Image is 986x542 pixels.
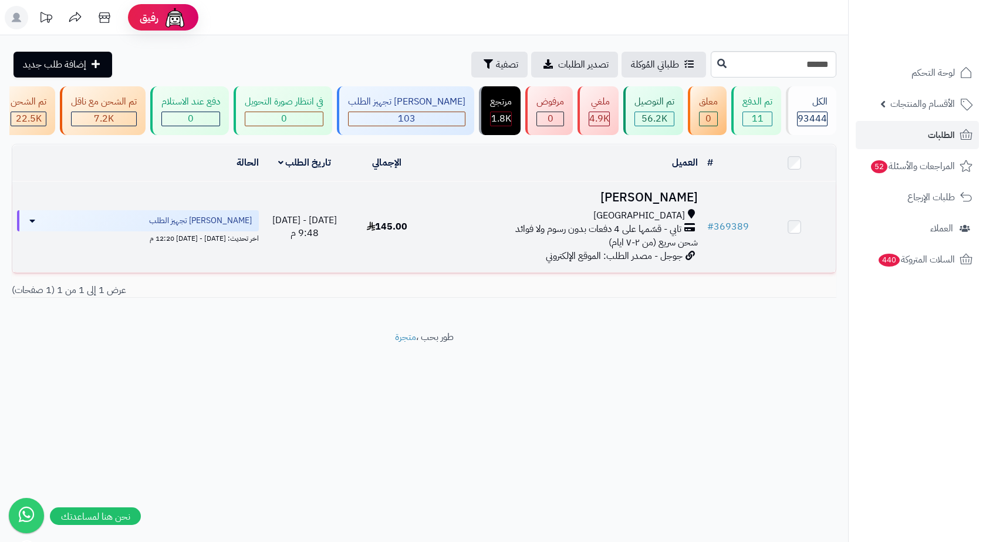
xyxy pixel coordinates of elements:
[536,95,564,109] div: مرفوض
[593,209,685,223] span: [GEOGRAPHIC_DATA]
[531,52,618,78] a: تصدير الطلبات
[890,96,955,112] span: الأقسام والمنتجات
[699,95,718,109] div: معلق
[589,95,610,109] div: ملغي
[537,112,563,126] div: 0
[496,58,518,72] span: تصفية
[433,191,698,204] h3: [PERSON_NAME]
[491,112,511,126] div: 1784
[16,112,42,126] span: 22.5K
[707,220,749,234] a: #369389
[558,58,609,72] span: تصدير الطلبات
[797,95,828,109] div: الكل
[686,86,729,135] a: معلق 0
[589,112,609,126] div: 4939
[705,112,711,126] span: 0
[856,59,979,87] a: لوحة التحكم
[335,86,477,135] a: [PERSON_NAME] تجهيز الطلب 103
[163,6,187,29] img: ai-face.png
[631,58,679,72] span: طلباتي المُوكلة
[589,112,609,126] span: 4.9K
[245,112,323,126] div: 0
[641,112,667,126] span: 56.2K
[907,189,955,206] span: طلبات الإرجاع
[707,156,713,170] a: #
[398,112,416,126] span: 103
[911,65,955,81] span: لوحة التحكم
[161,95,220,109] div: دفع عند الاستلام
[798,112,827,126] span: 93444
[928,127,955,143] span: الطلبات
[856,245,979,274] a: السلات المتروكة440
[272,213,337,241] span: [DATE] - [DATE] 9:48 م
[700,112,717,126] div: 0
[743,112,772,126] div: 11
[3,284,424,297] div: عرض 1 إلى 1 من 1 (1 صفحات)
[13,52,112,78] a: إضافة طلب جديد
[742,95,772,109] div: تم الدفع
[491,112,511,126] span: 1.8K
[23,58,86,72] span: إضافة طلب جديد
[784,86,839,135] a: الكل93444
[856,152,979,180] a: المراجعات والأسئلة52
[856,183,979,211] a: طلبات الإرجاع
[548,112,553,126] span: 0
[609,235,698,250] span: شحن سريع (من ٢-٧ ايام)
[634,95,674,109] div: تم التوصيل
[94,112,114,126] span: 7.2K
[149,215,252,227] span: [PERSON_NAME] تجهيز الطلب
[72,112,136,126] div: 7223
[879,254,900,267] span: 440
[372,156,401,170] a: الإجمالي
[11,95,46,109] div: تم الشحن
[575,86,621,135] a: ملغي 4.9K
[349,112,465,126] div: 103
[237,156,259,170] a: الحالة
[31,6,60,32] a: تحديثات المنصة
[856,214,979,243] a: العملاء
[11,112,46,126] div: 22455
[635,112,674,126] div: 56241
[752,112,764,126] span: 11
[729,86,784,135] a: تم الدفع 11
[856,121,979,149] a: الطلبات
[278,156,332,170] a: تاريخ الطلب
[871,160,887,173] span: 52
[245,95,323,109] div: في انتظار صورة التحويل
[490,95,512,109] div: مرتجع
[231,86,335,135] a: في انتظار صورة التحويل 0
[395,330,416,344] a: متجرة
[188,112,194,126] span: 0
[622,52,706,78] a: طلباتي المُوكلة
[621,86,686,135] a: تم التوصيل 56.2K
[707,220,714,234] span: #
[870,158,955,174] span: المراجعات والأسئلة
[877,251,955,268] span: السلات المتروكة
[281,112,287,126] span: 0
[140,11,158,25] span: رفيق
[348,95,465,109] div: [PERSON_NAME] تجهيز الطلب
[546,249,683,263] span: جوجل - مصدر الطلب: الموقع الإلكتروني
[515,223,681,236] span: تابي - قسّمها على 4 دفعات بدون رسوم ولا فوائد
[71,95,137,109] div: تم الشحن مع ناقل
[930,220,953,237] span: العملاء
[477,86,523,135] a: مرتجع 1.8K
[672,156,698,170] a: العميل
[17,231,259,244] div: اخر تحديث: [DATE] - [DATE] 12:20 م
[523,86,575,135] a: مرفوض 0
[367,220,407,234] span: 145.00
[162,112,220,126] div: 0
[471,52,528,78] button: تصفية
[148,86,231,135] a: دفع عند الاستلام 0
[58,86,148,135] a: تم الشحن مع ناقل 7.2K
